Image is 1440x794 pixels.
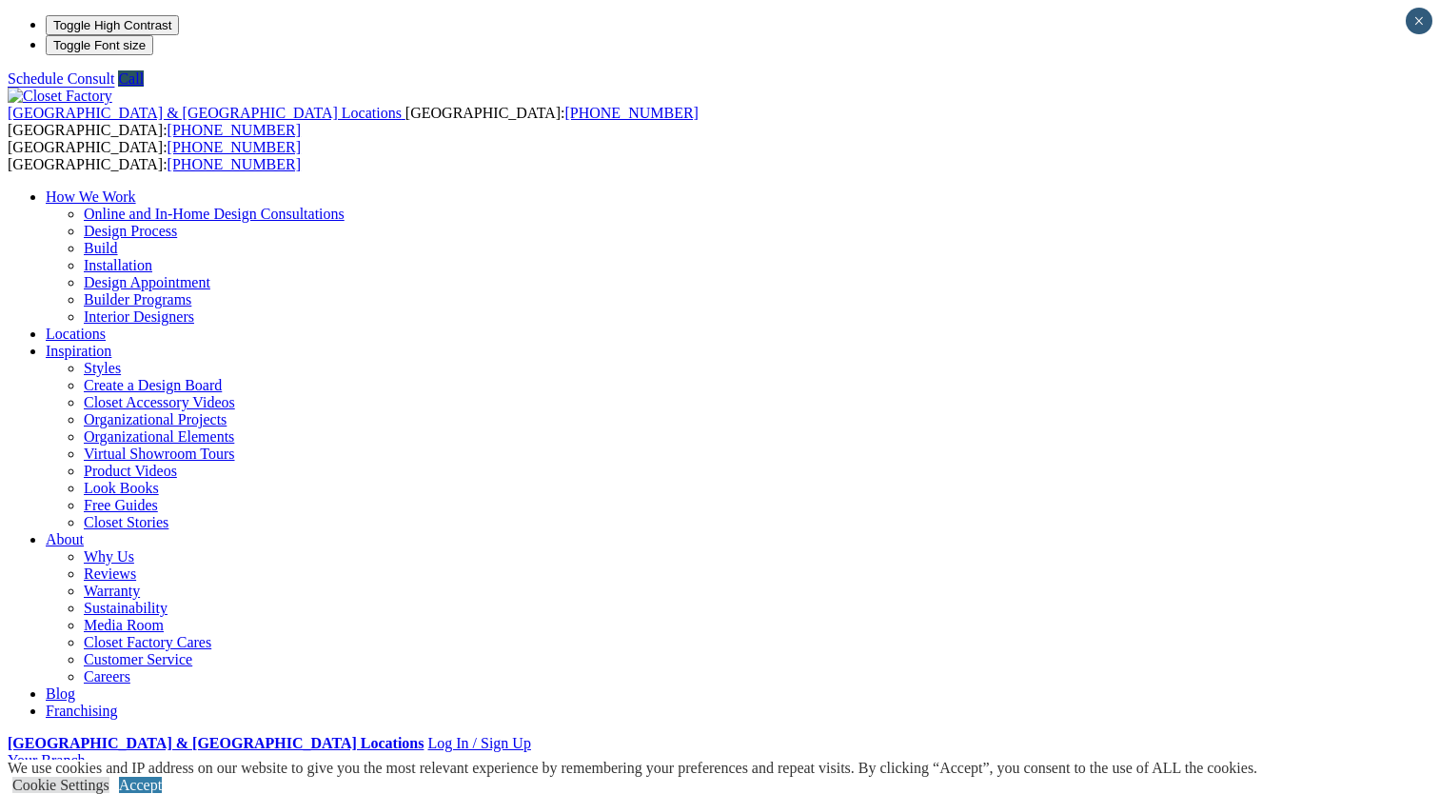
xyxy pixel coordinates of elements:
img: Closet Factory [8,88,112,105]
a: Virtual Showroom Tours [84,446,235,462]
span: [GEOGRAPHIC_DATA]: [GEOGRAPHIC_DATA]: [8,139,301,172]
span: [GEOGRAPHIC_DATA] & [GEOGRAPHIC_DATA] Locations [8,105,402,121]
a: Organizational Projects [84,411,227,427]
a: Interior Designers [84,308,194,325]
a: [GEOGRAPHIC_DATA] & [GEOGRAPHIC_DATA] Locations [8,735,424,751]
a: Careers [84,668,130,685]
a: Cookie Settings [12,777,109,793]
a: Closet Accessory Videos [84,394,235,410]
a: [PHONE_NUMBER] [168,139,301,155]
a: [PHONE_NUMBER] [564,105,698,121]
a: Closet Factory Cares [84,634,211,650]
a: Warranty [84,583,140,599]
a: Sustainability [84,600,168,616]
a: Log In / Sign Up [427,735,530,751]
a: Locations [46,326,106,342]
a: Call [118,70,144,87]
a: Accept [119,777,162,793]
a: [PHONE_NUMBER] [168,156,301,172]
a: Builder Programs [84,291,191,308]
span: Toggle Font size [53,38,146,52]
a: Closet Stories [84,514,168,530]
a: Design Process [84,223,177,239]
button: Toggle High Contrast [46,15,179,35]
a: Product Videos [84,463,177,479]
a: Installation [84,257,152,273]
a: Organizational Elements [84,428,234,445]
a: Free Guides [84,497,158,513]
a: Your Branch [8,752,85,768]
a: Inspiration [46,343,111,359]
a: [GEOGRAPHIC_DATA] & [GEOGRAPHIC_DATA] Locations [8,105,405,121]
a: Media Room [84,617,164,633]
a: Customer Service [84,651,192,667]
button: Toggle Font size [46,35,153,55]
a: Why Us [84,548,134,565]
a: Blog [46,685,75,702]
span: Toggle High Contrast [53,18,171,32]
a: [PHONE_NUMBER] [168,122,301,138]
a: Reviews [84,566,136,582]
div: We use cookies and IP address on our website to give you the most relevant experience by remember... [8,760,1257,777]
span: [GEOGRAPHIC_DATA]: [GEOGRAPHIC_DATA]: [8,105,699,138]
a: About [46,531,84,547]
a: Look Books [84,480,159,496]
a: Franchising [46,703,118,719]
a: Online and In-Home Design Consultations [84,206,345,222]
a: Design Appointment [84,274,210,290]
a: Styles [84,360,121,376]
a: Build [84,240,118,256]
a: Create a Design Board [84,377,222,393]
button: Close [1406,8,1432,34]
a: How We Work [46,189,136,205]
a: Schedule Consult [8,70,114,87]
